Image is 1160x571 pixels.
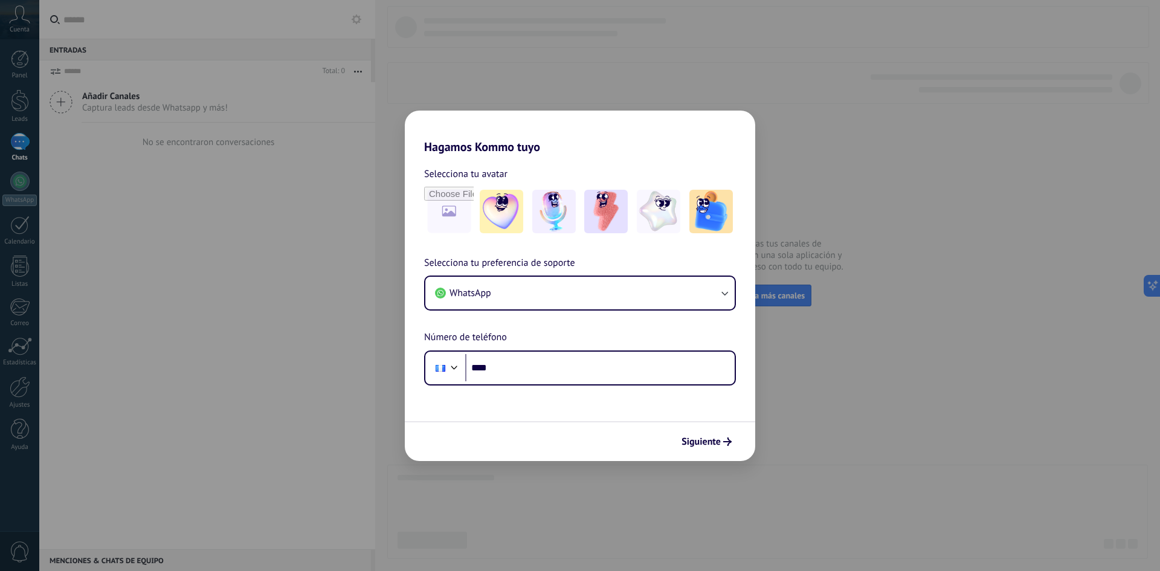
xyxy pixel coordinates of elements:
h2: Hagamos Kommo tuyo [405,111,755,154]
div: Guatemala: + 502 [429,355,452,381]
img: -5.jpeg [689,190,733,233]
button: WhatsApp [425,277,735,309]
span: WhatsApp [449,287,491,299]
span: Número de teléfono [424,330,507,346]
span: Selecciona tu preferencia de soporte [424,256,575,271]
img: -2.jpeg [532,190,576,233]
span: Selecciona tu avatar [424,166,507,182]
img: -3.jpeg [584,190,628,233]
img: -1.jpeg [480,190,523,233]
span: Siguiente [681,437,721,446]
img: -4.jpeg [637,190,680,233]
button: Siguiente [676,431,737,452]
